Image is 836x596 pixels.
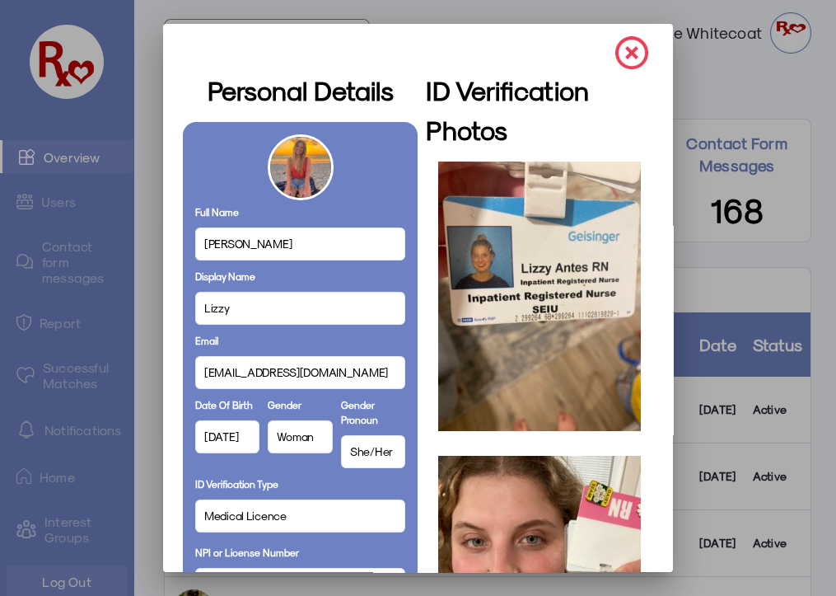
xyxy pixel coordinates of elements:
[208,70,394,110] h3: Personal Details
[350,443,393,460] span: She/Her
[195,269,255,284] label: Display Name
[268,397,301,412] label: Gender
[277,428,314,445] span: Woman
[195,333,218,348] label: Email
[204,428,238,445] span: [DATE]
[195,545,299,560] label: NPI or License Number
[204,507,287,524] span: Medical Licence
[341,397,406,427] label: Gender Pronoun
[204,299,230,317] span: Lizzy
[204,235,292,252] span: [PERSON_NAME]
[195,204,239,219] label: Full Name
[204,364,388,381] span: [EMAIL_ADDRESS][DOMAIN_NAME]
[195,397,253,412] label: Date Of Birth
[195,476,278,491] label: ID Verification Type
[426,70,653,149] h3: ID Verification Photos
